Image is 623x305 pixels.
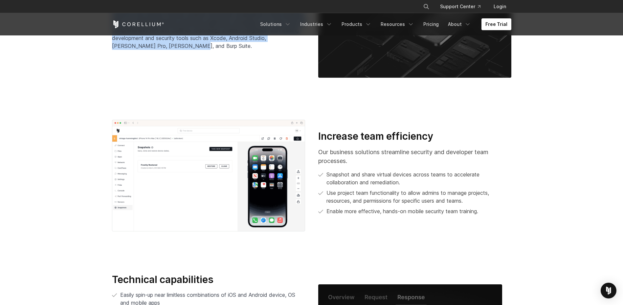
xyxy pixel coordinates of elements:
p: Use project team functionality to allow admins to manage projects, resources, and permissions for... [326,189,511,205]
div: Open Intercom Messenger [601,283,616,298]
h3: Increase team efficiency [318,130,511,143]
a: Pricing [419,18,443,30]
a: Free Trial [481,18,511,30]
a: Support Center [435,1,486,12]
div: Navigation Menu [256,18,511,30]
a: Products [338,18,375,30]
a: Resources [377,18,418,30]
h3: Technical capabilities [112,274,305,286]
a: Corellium Home [112,20,164,28]
a: Login [488,1,511,12]
a: Solutions [256,18,295,30]
a: About [444,18,475,30]
p: Enable more effective, hands-on mobile security team training. [326,207,478,215]
p: Our business solutions streamline security and developer team processes. [318,148,511,165]
button: Search [420,1,432,12]
a: Industries [296,18,336,30]
div: Navigation Menu [415,1,511,12]
img: Powerful built-in tools with iOS pentest [112,120,305,232]
p: Snapshot and share virtual devices across teams to accelerate collaboration and remediation. [326,171,511,186]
